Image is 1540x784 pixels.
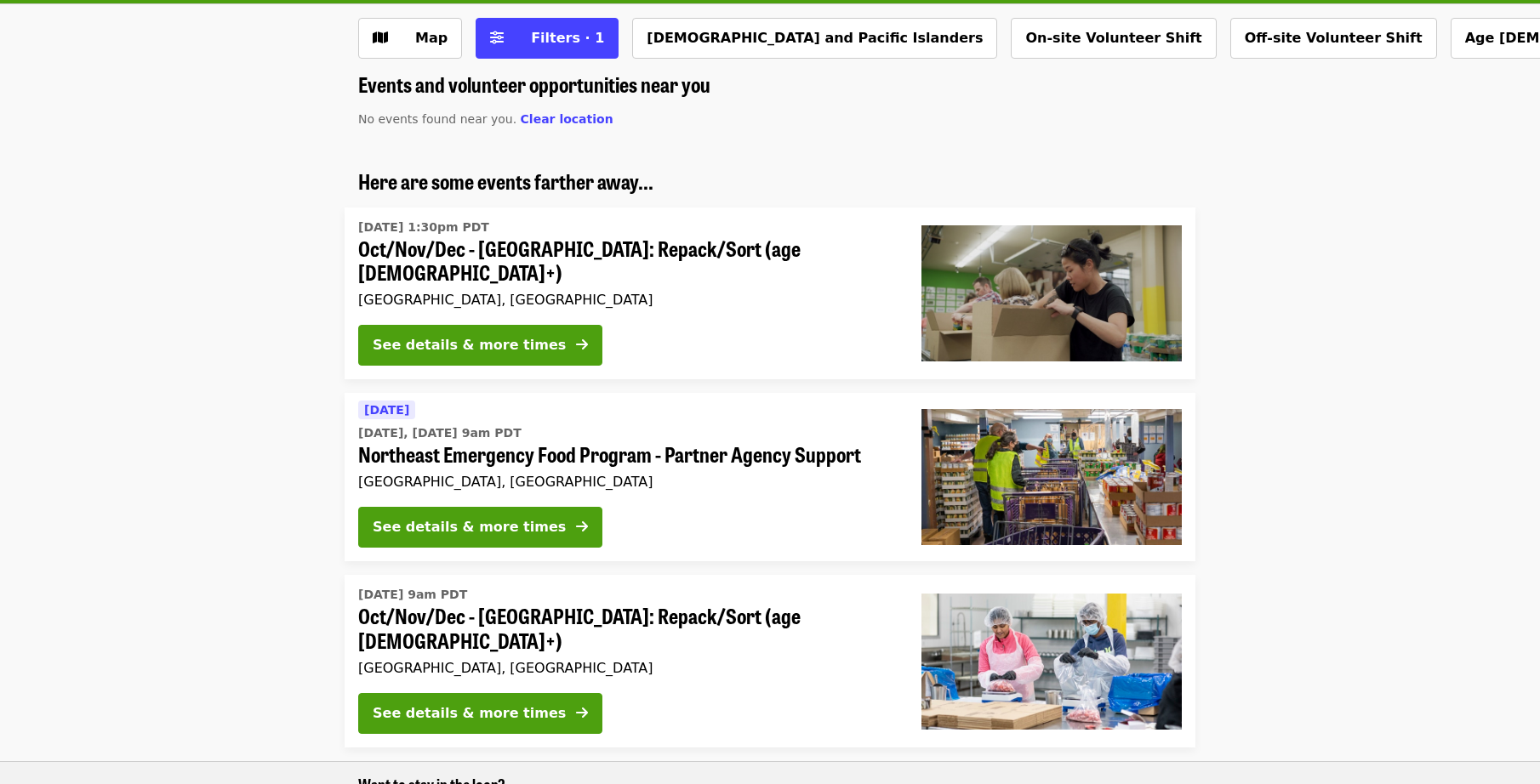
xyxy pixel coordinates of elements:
i: arrow-right icon [576,337,588,353]
i: arrow-right icon [576,705,588,721]
span: Oct/Nov/Dec - [GEOGRAPHIC_DATA]: Repack/Sort (age [DEMOGRAPHIC_DATA]+) [358,604,894,653]
span: Filters · 1 [531,30,604,46]
i: sliders-h icon [490,30,504,46]
a: See details for "Oct/Nov/Dec - Beaverton: Repack/Sort (age 10+)" [345,575,1195,747]
span: [DATE] [364,403,409,417]
time: [DATE], [DATE] 9am PDT [358,424,522,442]
div: [GEOGRAPHIC_DATA], [GEOGRAPHIC_DATA] [358,660,894,676]
span: Clear location [521,112,613,126]
div: [GEOGRAPHIC_DATA], [GEOGRAPHIC_DATA] [358,474,894,490]
span: No events found near you. [358,112,516,126]
time: [DATE] 9am PDT [358,586,467,604]
button: Clear location [521,111,613,128]
i: arrow-right icon [576,519,588,535]
button: Filters (1 selected) [476,18,619,59]
span: Northeast Emergency Food Program - Partner Agency Support [358,442,894,467]
button: See details & more times [358,325,602,366]
time: [DATE] 1:30pm PDT [358,219,489,236]
button: [DEMOGRAPHIC_DATA] and Pacific Islanders [632,18,997,59]
i: map icon [373,30,388,46]
div: See details & more times [373,335,566,355]
button: On-site Volunteer Shift [1011,18,1216,59]
button: Off-site Volunteer Shift [1230,18,1437,59]
a: See details for "Northeast Emergency Food Program - Partner Agency Support" [345,393,1195,561]
button: See details & more times [358,693,602,734]
span: Here are some events farther away... [358,166,653,196]
button: Show map view [358,18,462,59]
button: See details & more times [358,507,602,548]
span: Map [415,30,448,46]
img: Oct/Nov/Dec - Beaverton: Repack/Sort (age 10+) organized by Oregon Food Bank [921,594,1182,730]
div: [GEOGRAPHIC_DATA], [GEOGRAPHIC_DATA] [358,292,894,308]
span: Oct/Nov/Dec - [GEOGRAPHIC_DATA]: Repack/Sort (age [DEMOGRAPHIC_DATA]+) [358,236,894,286]
img: Oct/Nov/Dec - Portland: Repack/Sort (age 8+) organized by Oregon Food Bank [921,225,1182,361]
div: See details & more times [373,517,566,537]
div: See details & more times [373,703,566,724]
img: Northeast Emergency Food Program - Partner Agency Support organized by Oregon Food Bank [921,409,1182,545]
a: See details for "Oct/Nov/Dec - Portland: Repack/Sort (age 8+)" [345,207,1195,380]
span: Events and volunteer opportunities near you [358,69,710,99]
